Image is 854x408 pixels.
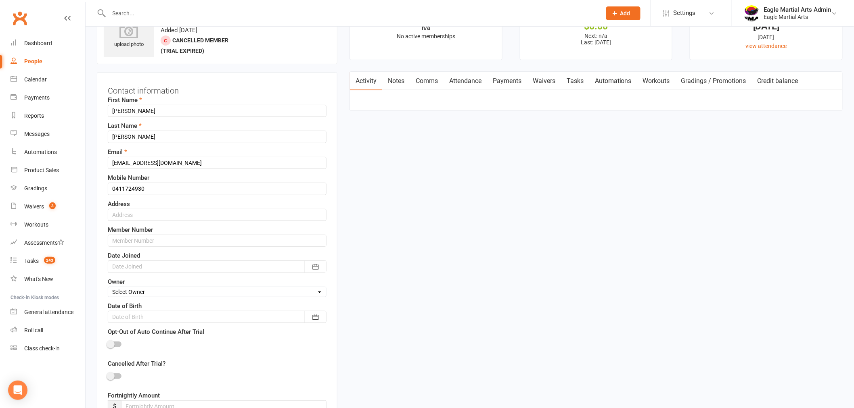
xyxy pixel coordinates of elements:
[24,167,59,173] div: Product Sales
[161,27,197,34] time: Added [DATE]
[108,225,153,235] label: Member Number
[10,179,85,198] a: Gradings
[161,37,228,54] span: Cancelled member (trial expired)
[108,391,160,400] label: Fortnightly Amount
[108,83,327,95] h3: Contact information
[10,125,85,143] a: Messages
[527,22,665,31] div: $0.00
[10,161,85,179] a: Product Sales
[764,13,831,21] div: Eagle Martial Arts
[24,131,50,137] div: Messages
[10,270,85,288] a: What's New
[24,345,60,352] div: Class check-in
[10,8,30,28] a: Clubworx
[24,276,53,282] div: What's New
[10,71,85,89] a: Calendar
[108,359,165,368] label: Cancelled After Trial?
[108,209,327,221] input: Address
[24,327,43,333] div: Roll call
[10,107,85,125] a: Reports
[382,72,410,90] a: Notes
[108,157,327,169] input: Email
[44,257,55,264] span: 243
[764,6,831,13] div: Eagle Martial Arts Admin
[10,303,85,321] a: General attendance kiosk mode
[108,277,125,287] label: Owner
[108,235,327,247] input: Member Number
[487,72,527,90] a: Payments
[24,309,73,315] div: General attendance
[697,22,835,31] div: [DATE]
[10,234,85,252] a: Assessments
[397,33,455,40] span: No active memberships
[422,25,430,31] strong: n/a
[752,72,804,90] a: Credit balance
[24,239,64,246] div: Assessments
[24,40,52,46] div: Dashboard
[674,4,696,22] span: Settings
[10,198,85,216] a: Waivers 3
[24,58,42,65] div: People
[24,149,57,155] div: Automations
[108,95,142,105] label: First Name
[527,33,665,46] p: Next: n/a Last: [DATE]
[108,131,327,143] input: Last Name
[24,221,48,228] div: Workouts
[108,147,127,157] label: Email
[24,203,44,210] div: Waivers
[108,327,204,337] label: Opt-Out of Auto Continue After Trial
[697,33,835,42] div: [DATE]
[104,22,154,49] div: upload photo
[49,202,56,209] span: 3
[108,121,142,131] label: Last Name
[589,72,637,90] a: Automations
[24,112,44,119] div: Reports
[10,52,85,71] a: People
[24,258,39,264] div: Tasks
[410,72,444,90] a: Comms
[10,143,85,161] a: Automations
[24,185,47,192] div: Gradings
[10,339,85,358] a: Class kiosk mode
[24,76,47,83] div: Calendar
[350,72,382,90] a: Activity
[10,89,85,107] a: Payments
[527,72,561,90] a: Waivers
[10,34,85,52] a: Dashboard
[10,252,85,270] a: Tasks 243
[606,6,640,20] button: Add
[10,321,85,339] a: Roll call
[561,72,589,90] a: Tasks
[744,5,760,21] img: thumb_image1738041739.png
[107,8,596,19] input: Search...
[637,72,676,90] a: Workouts
[108,199,130,209] label: Address
[8,381,27,400] div: Open Intercom Messenger
[620,10,630,17] span: Add
[108,301,142,311] label: Date of Birth
[444,72,487,90] a: Attendance
[10,216,85,234] a: Workouts
[108,183,327,195] input: Mobile Number
[676,72,752,90] a: Gradings / Promotions
[108,251,140,260] label: Date Joined
[108,173,149,183] label: Mobile Number
[746,43,787,49] a: view attendance
[24,94,50,101] div: Payments
[108,105,327,117] input: First Name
